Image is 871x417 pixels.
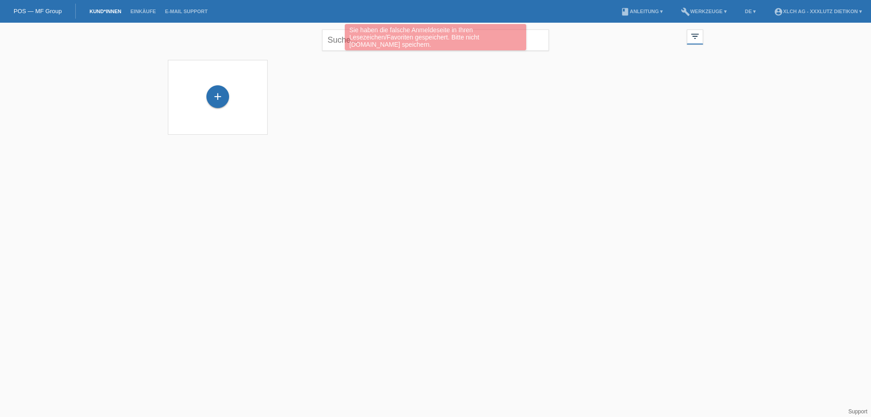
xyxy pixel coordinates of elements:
div: [PERSON_NAME] [PERSON_NAME] (31) [284,102,369,116]
a: E-Mail Support [161,9,212,14]
i: build [681,7,690,16]
div: Kund*in hinzufügen [207,89,229,104]
a: POS — MF Group [14,8,62,15]
a: DE ▾ [740,9,760,14]
div: Sie haben die falsche Anmeldeseite in Ihren Lesezeichen/Favoriten gespeichert. Bitte nicht [DOMAI... [345,24,526,50]
a: Kund*innen [85,9,126,14]
i: book [621,7,630,16]
a: Support [848,408,867,415]
i: account_circle [774,7,783,16]
a: account_circleXLCH AG - XXXLutz Dietikon ▾ [769,9,866,14]
a: buildWerkzeuge ▾ [676,9,731,14]
a: Einkäufe [126,9,160,14]
a: bookAnleitung ▾ [616,9,667,14]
